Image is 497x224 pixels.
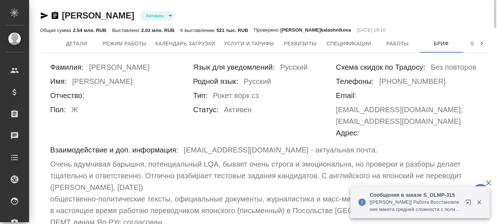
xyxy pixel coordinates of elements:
[254,27,281,34] p: Проверено
[336,90,356,101] h6: Email:
[184,144,378,158] h6: [EMAIL_ADDRESS][DOMAIN_NAME] - актуальная почта.
[280,61,307,76] h6: Русский
[50,76,67,87] h6: Имя:
[50,193,363,205] h6: общественно-политические тексты, официальные документы, журналистика и масс-медиа
[155,39,215,48] span: Календарь загрузки
[112,28,141,33] p: Выставлено
[461,195,478,212] button: Открыть в новой вкладке
[472,199,486,205] button: Закрыть
[50,158,479,193] h6: Очень вдумчивая барышня, потенциальный LQA, бывает очень строга и эмоциональна, но проверки и раз...
[224,104,252,118] h6: Активен
[193,61,275,73] h6: Язык для уведомлений:
[336,61,425,73] h6: Схема скидок по Традосу:
[379,76,446,90] h6: [PHONE_NUMBER]
[50,61,84,73] h6: Фамилия:
[370,199,461,213] p: [[PERSON_NAME]] Работа Восстановление макета средней сложности с полным соответствием оформлению ...
[193,104,219,115] h6: Статус:
[89,61,150,76] h6: [PERSON_NAME]
[40,11,49,20] button: Скопировать ссылку для ЯМессенджера
[72,76,132,90] h6: [PERSON_NAME]
[424,39,459,48] span: Бриф
[336,127,359,139] h6: Адрес:
[40,28,73,33] p: Общая сумма
[472,184,490,202] button: 🙏
[370,191,461,199] p: Сообщения в заказе S_OLMP-315
[213,90,259,104] h6: Рокет ворк сз
[50,144,178,156] h6: Взаимодействие и доп. информация:
[193,90,208,101] h6: Тип:
[144,13,166,19] button: Активен
[357,27,386,34] p: [DATE] 19:16
[141,28,175,33] p: 2.02 млн. RUB
[380,39,415,48] span: Работы
[50,90,84,101] h6: Отчество:
[244,76,271,90] h6: Русский
[59,39,94,48] span: Детали
[224,39,274,48] span: Услуги и тарифы
[180,28,216,33] p: К выставлению
[193,76,238,87] h6: Родной язык:
[71,104,78,118] h6: Ж
[336,76,374,87] h6: Телефоны:
[140,11,175,21] div: Активен
[51,11,59,20] button: Скопировать ссылку
[62,11,134,20] a: [PERSON_NAME]
[326,39,371,48] span: Спецификации
[73,28,106,33] p: 2.54 млн. RUB
[50,205,411,216] h6: в настоящее время работаю переводчиком японского (письменный) в Посольстве [GEOGRAPHIC_DATA]
[216,28,248,33] p: 521 тыс. RUB
[283,39,318,48] span: Реквизиты
[50,104,66,115] h6: Пол:
[103,39,147,48] span: Режим работы
[281,27,351,34] p: [PERSON_NAME]kalashnikova
[431,61,476,76] h6: Без повторов
[336,104,479,127] h6: [EMAIL_ADDRESS][DOMAIN_NAME]; [EMAIL_ADDRESS][DOMAIN_NAME]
